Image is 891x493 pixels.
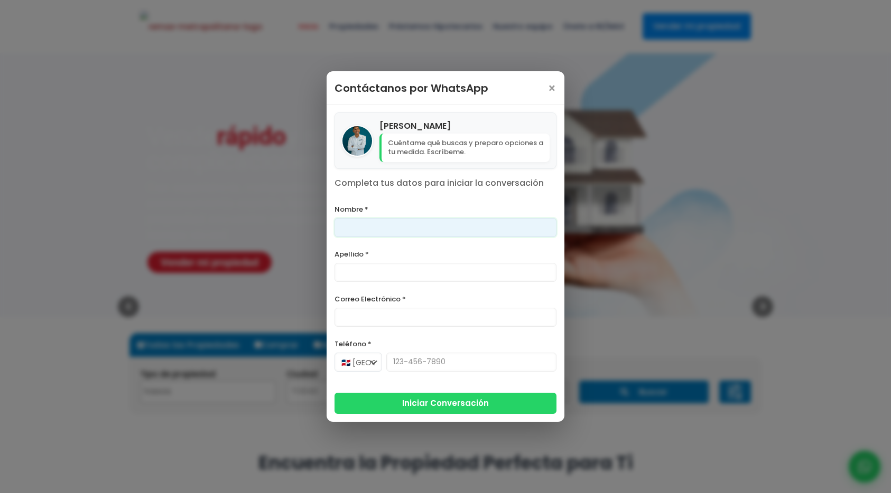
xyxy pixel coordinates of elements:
button: Iniciar Conversación [335,393,556,414]
label: Apellido * [335,248,556,261]
img: Franklin Marte Gonzalez [342,126,372,156]
span: × [547,82,556,95]
input: 123-456-7890 [386,353,556,372]
label: Correo Electrónico * [335,292,556,306]
h4: [PERSON_NAME] [379,119,550,132]
h3: Contáctanos por WhatsApp [335,79,488,98]
p: Completa tus datos para iniciar la conversación [335,177,556,189]
label: Teléfono * [335,337,556,350]
label: Nombre * [335,203,556,216]
p: Cuéntame qué buscas y preparo opciones a tu medida. Escríbeme. [379,134,550,162]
